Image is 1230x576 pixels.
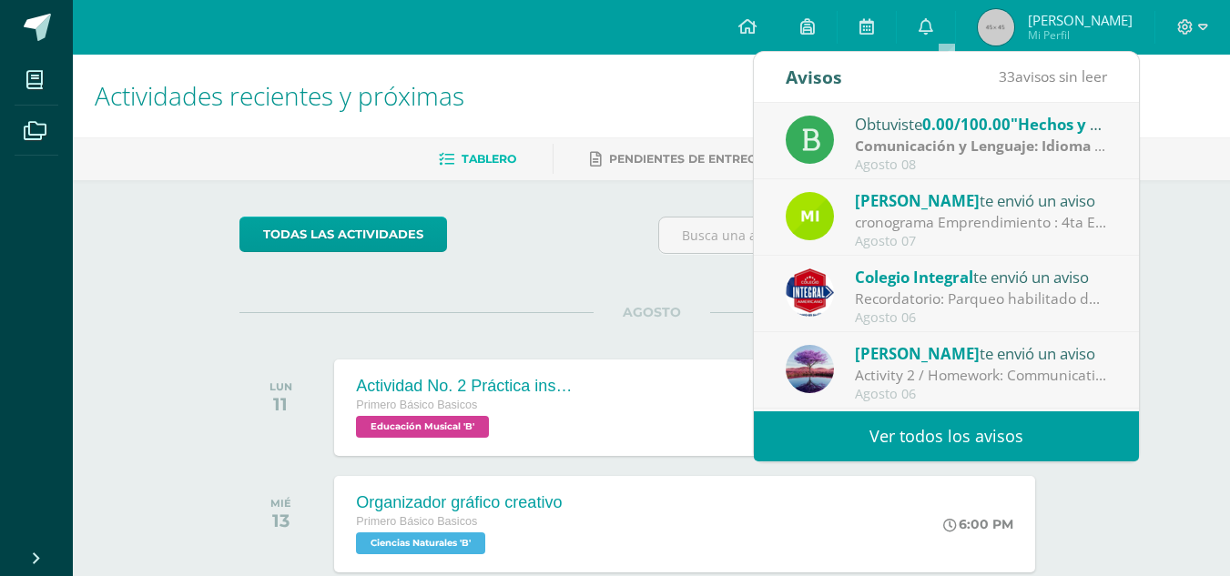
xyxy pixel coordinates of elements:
[855,387,1108,402] div: Agosto 06
[855,265,1108,288] div: te envió un aviso
[978,9,1014,45] img: 45x45
[999,66,1107,86] span: avisos sin leer
[855,212,1108,233] div: cronograma Emprendimiento : 4ta Etapa
[609,152,765,166] span: Pendientes de entrega
[356,515,477,528] span: Primero Básico Basicos
[855,190,980,211] span: [PERSON_NAME]
[239,217,447,252] a: todas las Actividades
[855,341,1108,365] div: te envió un aviso
[356,532,485,554] span: Ciencias Naturales 'B'
[855,234,1108,249] div: Agosto 07
[855,188,1108,212] div: te envió un aviso
[269,380,292,393] div: LUN
[922,114,1011,135] span: 0.00/100.00
[356,416,489,438] span: Educación Musical 'B'
[659,217,1062,253] input: Busca una actividad próxima aquí...
[439,145,516,174] a: Tablero
[590,145,765,174] a: Pendientes de entrega
[855,112,1108,136] div: Obtuviste en
[754,411,1139,461] a: Ver todos los avisos
[855,136,1150,156] strong: Comunicación y Lenguaje: Idioma Español
[855,267,973,288] span: Colegio Integral
[855,343,980,364] span: [PERSON_NAME]
[786,345,834,393] img: 819dedfd066c28cbca04477d4ebe005d.png
[786,192,834,240] img: 8f4af3fe6ec010f2c87a2f17fab5bf8c.png
[786,52,842,102] div: Avisos
[786,268,834,317] img: 3d8ecf278a7f74c562a74fe44b321cd5.png
[270,497,291,510] div: MIÉ
[356,377,574,396] div: Actividad No. 2 Práctica instrumental y símbolos musicales.
[855,365,1108,386] div: Activity 2 / Homework: Communication Activity – Page 131 Instructions: 1. Look at the pictures on...
[1028,11,1133,29] span: [PERSON_NAME]
[855,288,1108,309] div: Recordatorio: Parqueo habilitado durante la feria de negocios para 3° y 4° primaria, será por el ...
[855,157,1108,173] div: Agosto 08
[462,152,516,166] span: Tablero
[1028,27,1133,43] span: Mi Perfil
[594,304,710,320] span: AGOSTO
[270,510,291,531] div: 13
[356,399,477,411] span: Primero Básico Basicos
[999,66,1015,86] span: 33
[855,310,1108,326] div: Agosto 06
[356,493,562,512] div: Organizador gráfico creativo
[855,136,1108,157] div: | ZONA
[943,516,1013,532] div: 6:00 PM
[95,78,464,113] span: Actividades recientes y próximas
[269,393,292,415] div: 11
